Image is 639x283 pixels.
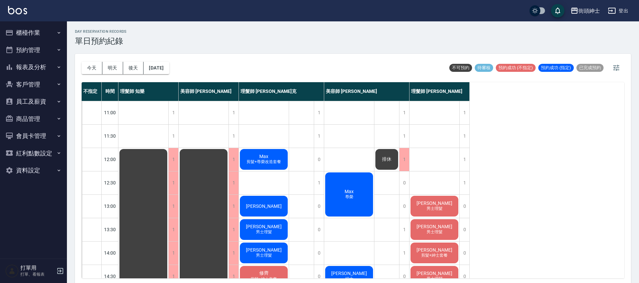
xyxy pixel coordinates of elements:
div: 1 [459,171,469,194]
button: 會員卡管理 [3,127,64,145]
div: 11:30 [102,124,118,148]
div: 0 [399,195,409,218]
h5: 打單用 [20,265,55,271]
div: 不指定 [82,82,102,101]
span: 預約成功 (指定) [538,65,574,71]
div: 1 [168,125,178,148]
button: 預約管理 [3,41,64,59]
div: 1 [459,125,469,148]
span: [PERSON_NAME] [330,271,368,276]
p: 打單、看報表 [20,271,55,277]
span: [PERSON_NAME] [415,247,454,253]
span: [PERSON_NAME] [245,247,283,253]
span: 男士理髮 [425,229,444,235]
div: 13:00 [102,194,118,218]
div: 1 [459,101,469,124]
span: Max [343,189,355,194]
span: [PERSON_NAME] [415,271,454,276]
span: 待審核 [475,65,493,71]
div: 美容師 [PERSON_NAME] [324,82,409,101]
span: [PERSON_NAME] [415,200,454,206]
div: 0 [314,195,324,218]
div: 1 [229,148,239,171]
span: 男士理髮 [255,253,273,258]
span: 剪髮+尊榮改造套餐 [245,159,282,165]
div: 13:30 [102,218,118,241]
span: 剪髮+紳士套餐 [249,276,278,282]
div: 1 [399,125,409,148]
button: 商品管理 [3,110,64,128]
div: 1 [399,242,409,265]
span: 預約成功 (不指定) [496,65,536,71]
button: 紅利點數設定 [3,145,64,162]
span: 已完成預約 [576,65,604,71]
div: 1 [168,242,178,265]
div: 12:30 [102,171,118,194]
button: 客戶管理 [3,76,64,93]
span: [PERSON_NAME] [245,224,283,229]
div: 1 [229,195,239,218]
button: 資料設定 [3,162,64,179]
div: 0 [314,218,324,241]
h3: 單日預約紀錄 [75,36,127,46]
button: save [551,4,564,17]
div: 1 [229,171,239,194]
div: 1 [459,148,469,171]
div: 美容師 [PERSON_NAME] [179,82,239,101]
span: 不可預約 [449,65,472,71]
div: 理髮師 [PERSON_NAME] [409,82,470,101]
button: 後天 [123,62,144,74]
span: 剪髮+紳士套餐 [420,253,449,258]
div: 0 [459,242,469,265]
span: 紳士 [344,276,355,282]
div: 1 [229,242,239,265]
div: 1 [229,218,239,241]
div: 11:00 [102,101,118,124]
div: 1 [168,171,178,194]
span: 尊榮 [344,194,355,200]
div: 1 [314,125,324,148]
div: 1 [229,101,239,124]
div: 0 [314,148,324,171]
button: 報表及分析 [3,58,64,76]
div: 12:00 [102,148,118,171]
div: 0 [314,242,324,265]
div: 1 [314,171,324,194]
div: 1 [399,218,409,241]
span: 男士理髮 [425,276,444,282]
img: Logo [8,6,27,14]
span: [PERSON_NAME] [245,203,283,209]
button: 櫃檯作業 [3,24,64,41]
div: 14:00 [102,241,118,265]
span: [PERSON_NAME] [415,224,454,229]
div: 0 [459,218,469,241]
div: 1 [168,101,178,124]
span: 排休 [381,156,393,162]
div: 時間 [102,82,118,101]
div: 1 [168,148,178,171]
div: 1 [229,125,239,148]
button: 今天 [82,62,102,74]
div: 1 [399,148,409,171]
div: 1 [314,101,324,124]
h2: day Reservation records [75,29,127,34]
button: 街頭紳士 [568,4,603,18]
div: 1 [168,218,178,241]
div: 1 [168,195,178,218]
div: 0 [399,171,409,194]
button: 明天 [102,62,123,74]
div: 理髮師 [PERSON_NAME]克 [239,82,324,101]
span: 男士理髮 [425,206,444,211]
div: 理髮師 知樂 [118,82,179,101]
button: [DATE] [144,62,169,74]
button: 登出 [605,5,631,17]
span: 修齊 [258,270,270,276]
button: 員工及薪資 [3,93,64,110]
img: Person [5,264,19,278]
div: 1 [399,101,409,124]
span: 男士理髮 [255,229,273,235]
div: 街頭紳士 [578,7,600,15]
div: 0 [459,195,469,218]
span: Max [258,154,270,159]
